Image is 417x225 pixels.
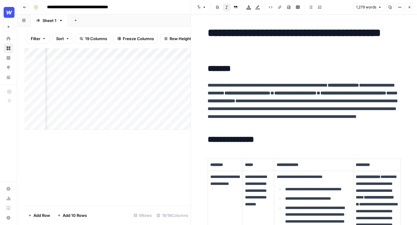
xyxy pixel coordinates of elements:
span: Filter [31,36,40,42]
a: Home [4,34,13,43]
a: Your Data [4,72,13,82]
span: Row Height [170,36,191,42]
img: Webflow Logo [4,7,14,18]
button: Add 10 Rows [54,211,91,220]
button: Workspace: Webflow [4,5,13,20]
a: Browse [4,43,13,53]
button: Freeze Columns [113,34,158,43]
button: 19 Columns [76,34,111,43]
div: 19/19 Columns [154,211,191,220]
button: Sort [52,34,73,43]
a: Settings [4,184,13,194]
button: Filter [27,34,50,43]
span: Add 10 Rows [63,212,87,218]
button: Add Row [24,211,54,220]
a: Learning Hub [4,203,13,213]
button: Row Height [160,34,195,43]
span: 19 Columns [85,36,107,42]
a: Opportunities [4,63,13,72]
a: Insights [4,53,13,63]
button: 1,279 words [353,3,384,11]
span: 1,279 words [356,5,376,10]
a: Sheet 1 [31,14,68,27]
span: Add Row [33,212,50,218]
button: Help + Support [4,213,13,223]
a: Usage [4,194,13,203]
span: Freeze Columns [123,36,154,42]
div: 6 Rows [131,211,154,220]
div: Sheet 1 [43,17,56,24]
span: Sort [56,36,64,42]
